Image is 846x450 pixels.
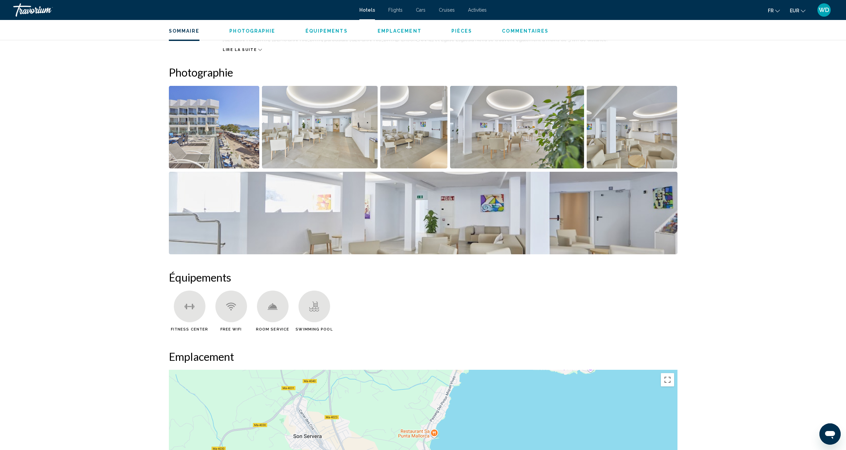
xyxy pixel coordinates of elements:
a: Cruises [439,7,455,13]
button: Change language [768,6,780,15]
h2: Photographie [169,66,677,79]
span: Fitness Center [171,327,208,332]
span: Room Service [256,327,289,332]
span: Swimming Pool [296,327,332,332]
button: Passer en plein écran [661,373,674,386]
button: Open full-screen image slider [587,86,677,169]
button: Change currency [790,6,805,15]
h2: Équipements [169,271,677,284]
button: Open full-screen image slider [169,86,260,169]
iframe: Bouton de lancement de la fenêtre de messagerie [819,423,841,445]
a: Travorium [13,3,353,17]
button: Lire la suite [223,47,262,52]
button: Open full-screen image slider [262,86,378,169]
button: Sommaire [169,28,200,34]
button: Open full-screen image slider [169,171,677,255]
a: Hotels [359,7,375,13]
a: Activities [468,7,487,13]
span: WD [819,7,829,13]
h2: Emplacement [169,350,677,363]
span: Lire la suite [223,48,257,52]
a: Flights [388,7,403,13]
button: Open full-screen image slider [450,86,584,169]
button: Photographie [229,28,275,34]
button: Emplacement [378,28,422,34]
button: Open full-screen image slider [380,86,448,169]
span: fr [768,8,774,13]
span: EUR [790,8,799,13]
span: Free WiFi [220,327,242,332]
button: Commentaires [502,28,548,34]
a: Cars [416,7,425,13]
button: Équipements [305,28,348,34]
button: User Menu [815,3,833,17]
button: Pièces [451,28,472,34]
